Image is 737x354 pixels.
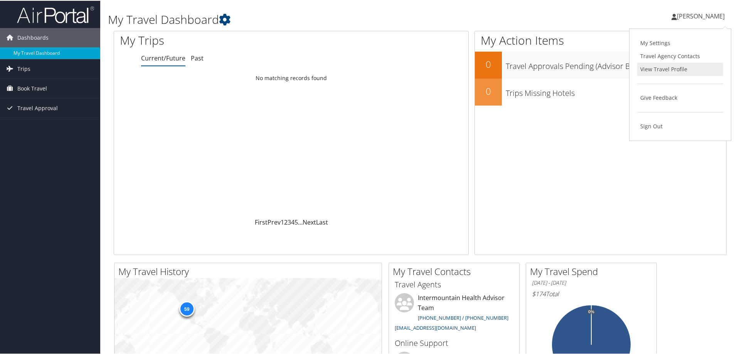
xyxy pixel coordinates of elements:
td: No matching records found [114,70,468,84]
a: 4 [291,217,294,226]
h3: Trips Missing Hotels [506,83,726,98]
span: Dashboards [17,27,49,47]
h2: My Travel History [118,264,382,277]
a: Give Feedback [637,91,723,104]
h3: Travel Approvals Pending (Advisor Booked) [506,56,726,71]
h1: My Trips [120,32,315,48]
h2: 0 [475,57,502,70]
span: Travel Approval [17,98,58,117]
a: Past [191,53,204,62]
span: Book Travel [17,78,47,97]
h1: My Travel Dashboard [108,11,524,27]
a: 2 [284,217,288,226]
a: Current/Future [141,53,185,62]
a: Last [316,217,328,226]
tspan: 0% [588,309,594,314]
a: View Travel Profile [637,62,723,75]
a: 3 [288,217,291,226]
h3: Online Support [395,337,513,348]
li: Intermountain Health Advisor Team [391,292,517,334]
h3: Travel Agents [395,279,513,289]
h2: My Travel Spend [530,264,656,277]
a: Prev [268,217,281,226]
a: 0Travel Approvals Pending (Advisor Booked) [475,51,726,78]
a: [EMAIL_ADDRESS][DOMAIN_NAME] [395,324,476,331]
a: Next [303,217,316,226]
a: 5 [294,217,298,226]
a: My Settings [637,36,723,49]
div: 59 [179,300,194,316]
h2: 0 [475,84,502,97]
h1: My Action Items [475,32,726,48]
a: First [255,217,268,226]
h6: Total [532,289,651,297]
a: Sign Out [637,119,723,132]
a: [PHONE_NUMBER] / [PHONE_NUMBER] [418,314,508,320]
a: 0Trips Missing Hotels [475,78,726,105]
a: [PERSON_NAME] [671,4,732,27]
h2: My Travel Contacts [393,264,519,277]
span: [PERSON_NAME] [677,11,725,20]
a: 1 [281,217,284,226]
a: Travel Agency Contacts [637,49,723,62]
img: airportal-logo.png [17,5,94,23]
span: … [298,217,303,226]
h6: [DATE] - [DATE] [532,279,651,286]
span: $174 [532,289,546,297]
span: Trips [17,59,30,78]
